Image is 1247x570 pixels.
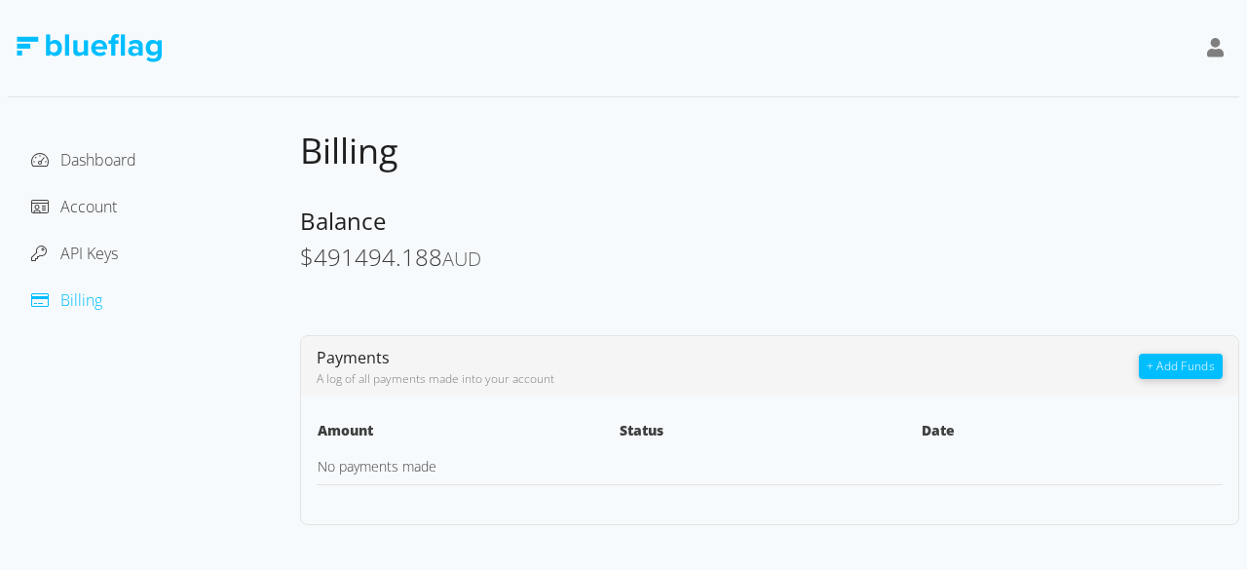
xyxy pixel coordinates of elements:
[31,196,117,217] a: Account
[317,370,1139,388] div: A log of all payments made into your account
[60,289,102,311] span: Billing
[921,419,1223,448] th: Date
[60,149,136,171] span: Dashboard
[31,289,102,311] a: Billing
[314,241,442,273] span: 491494.188
[317,448,619,485] td: No payments made
[300,241,314,273] span: $
[317,347,390,368] span: Payments
[16,34,162,62] img: Blue Flag Logo
[442,246,481,272] span: AUD
[619,419,921,448] th: Status
[300,127,398,174] span: Billing
[31,243,118,264] a: API Keys
[1139,354,1223,379] button: + Add Funds
[60,243,118,264] span: API Keys
[300,205,386,237] span: Balance
[317,419,619,448] th: Amount
[60,196,117,217] span: Account
[31,149,136,171] a: Dashboard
